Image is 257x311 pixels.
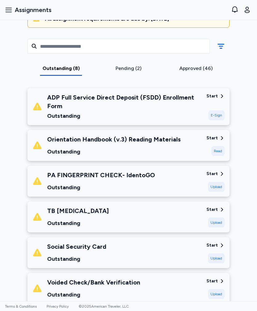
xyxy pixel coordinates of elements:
div: Outstanding (8) [30,65,92,72]
div: Start [206,278,218,284]
div: Orientation Handbook (v.3) Reading Materials [47,135,181,144]
div: Start [206,242,218,248]
div: Social Security Card [47,242,106,251]
div: Outstanding [47,147,181,156]
div: Upload [208,218,225,227]
div: Start [206,207,218,213]
div: Outstanding [47,183,155,192]
span: Assignments [15,6,51,14]
div: Outstanding [47,290,140,299]
div: Voided Check/Bank Verification [47,278,140,287]
div: E-Sign [208,110,225,120]
a: Privacy Policy [47,304,69,309]
div: Read [211,146,225,156]
div: ADP Full Service Direct Deposit (FSDD) Enrollment Form [47,93,202,110]
div: Upload [208,253,225,263]
span: © 2025 American Traveler, LLC [79,304,129,309]
div: Start [206,135,218,141]
div: Outstanding [47,219,109,227]
div: Outstanding [47,112,202,120]
div: Start [206,93,218,99]
div: Approved (46) [165,65,227,72]
div: Outstanding [47,255,106,263]
div: Upload [208,182,225,192]
div: TB [MEDICAL_DATA] [47,207,109,215]
div: Upload [208,289,225,299]
div: Start [206,171,218,177]
div: PA FINGERPRINT CHECK- IdentoGO [47,171,155,179]
a: Terms & Conditions [5,304,37,309]
div: Pending (2) [97,65,160,72]
button: Assignments [2,3,54,17]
